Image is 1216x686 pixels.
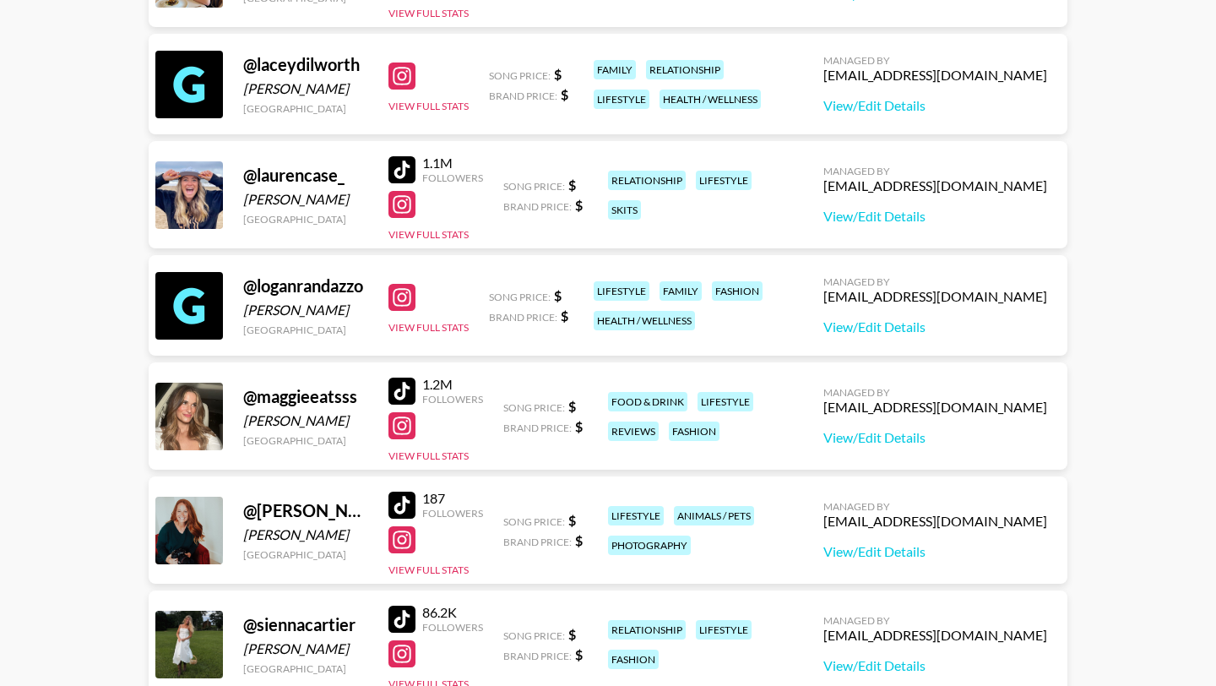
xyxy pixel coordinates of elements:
div: [GEOGRAPHIC_DATA] [243,213,368,226]
span: Song Price: [503,629,565,642]
button: View Full Stats [388,228,469,241]
strong: $ [554,66,562,82]
div: @ maggieeatsss [243,386,368,407]
div: food & drink [608,392,687,411]
div: Followers [422,393,483,406]
div: health / wellness [594,311,695,330]
button: View Full Stats [388,449,469,462]
div: family [660,281,702,301]
div: [EMAIL_ADDRESS][DOMAIN_NAME] [823,513,1047,530]
div: lifestyle [696,620,752,640]
div: lifestyle [594,90,649,109]
div: fashion [608,650,659,669]
div: relationship [608,620,686,640]
a: View/Edit Details [823,429,1047,446]
span: Song Price: [503,515,565,528]
div: @ [PERSON_NAME].[PERSON_NAME] [243,500,368,521]
strong: $ [568,512,576,528]
span: Song Price: [489,291,551,303]
div: fashion [669,422,719,441]
strong: $ [568,398,576,414]
div: reviews [608,422,659,441]
a: View/Edit Details [823,97,1047,114]
div: fashion [712,281,763,301]
strong: $ [568,177,576,193]
div: @ laurencase_ [243,165,368,186]
strong: $ [554,287,562,303]
div: animals / pets [674,506,754,525]
button: View Full Stats [388,563,469,576]
div: family [594,60,636,79]
div: [GEOGRAPHIC_DATA] [243,324,368,336]
div: 1.2M [422,376,483,393]
button: View Full Stats [388,7,469,19]
button: View Full Stats [388,321,469,334]
div: [PERSON_NAME] [243,80,368,97]
div: Managed By [823,500,1047,513]
div: [GEOGRAPHIC_DATA] [243,662,368,675]
div: photography [608,536,691,555]
span: Brand Price: [489,90,557,102]
div: [GEOGRAPHIC_DATA] [243,548,368,561]
strong: $ [575,646,583,662]
div: Followers [422,507,483,520]
div: 1.1M [422,155,483,171]
div: relationship [608,171,686,190]
a: View/Edit Details [823,657,1047,674]
div: relationship [646,60,724,79]
strong: $ [575,418,583,434]
strong: $ [561,308,568,324]
div: [PERSON_NAME] [243,526,368,543]
div: health / wellness [660,90,761,109]
div: skits [608,200,641,220]
strong: $ [568,626,576,642]
div: @ siennacartier [243,614,368,635]
div: Managed By [823,165,1047,177]
span: Song Price: [503,401,565,414]
span: Song Price: [503,180,565,193]
span: Brand Price: [489,311,557,324]
strong: $ [575,197,583,213]
div: lifestyle [608,506,664,525]
div: [PERSON_NAME] [243,640,368,657]
strong: $ [561,86,568,102]
div: Managed By [823,54,1047,67]
div: Followers [422,621,483,634]
div: Managed By [823,275,1047,288]
span: Brand Price: [503,422,572,434]
div: lifestyle [696,171,752,190]
span: Brand Price: [503,650,572,662]
div: @ loganrandazzo [243,275,368,297]
div: [PERSON_NAME] [243,302,368,318]
div: Followers [422,171,483,184]
div: Managed By [823,386,1047,399]
span: Song Price: [489,69,551,82]
span: Brand Price: [503,536,572,548]
div: Managed By [823,614,1047,627]
div: lifestyle [698,392,753,411]
div: 86.2K [422,604,483,621]
div: [PERSON_NAME] [243,191,368,208]
div: [EMAIL_ADDRESS][DOMAIN_NAME] [823,627,1047,644]
a: View/Edit Details [823,318,1047,335]
div: [GEOGRAPHIC_DATA] [243,434,368,447]
div: [EMAIL_ADDRESS][DOMAIN_NAME] [823,288,1047,305]
div: 187 [422,490,483,507]
div: lifestyle [594,281,649,301]
button: View Full Stats [388,100,469,112]
div: [EMAIL_ADDRESS][DOMAIN_NAME] [823,67,1047,84]
div: @ laceydilworth [243,54,368,75]
div: [GEOGRAPHIC_DATA] [243,102,368,115]
span: Brand Price: [503,200,572,213]
div: [PERSON_NAME] [243,412,368,429]
a: View/Edit Details [823,208,1047,225]
div: [EMAIL_ADDRESS][DOMAIN_NAME] [823,177,1047,194]
a: View/Edit Details [823,543,1047,560]
div: [EMAIL_ADDRESS][DOMAIN_NAME] [823,399,1047,416]
strong: $ [575,532,583,548]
